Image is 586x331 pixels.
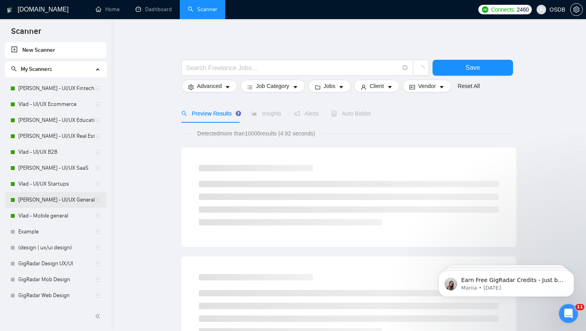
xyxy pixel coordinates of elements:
[252,110,281,117] span: Insights
[18,160,94,176] a: [PERSON_NAME] - UI/UX SaaS
[387,84,393,90] span: caret-down
[192,129,321,138] span: Detected more than 10000 results (4.92 seconds)
[338,84,344,90] span: caret-down
[294,110,319,117] span: Alerts
[11,42,100,58] a: New Scanner
[7,4,12,16] img: logo
[94,85,101,92] span: holder
[517,5,529,14] span: 2460
[18,272,94,288] a: GigRadar Mob Design
[186,63,399,73] input: Search Freelance Jobs...
[94,149,101,155] span: holder
[197,82,222,90] span: Advanced
[324,82,336,90] span: Jobs
[5,128,106,144] li: Vlad - UI/UX Real Estate
[466,63,480,72] span: Save
[18,256,94,272] a: GigRadar Design UX/UI
[95,312,103,320] span: double-left
[458,82,480,90] a: Reset All
[94,276,101,283] span: holder
[94,181,101,187] span: holder
[427,254,586,309] iframe: Intercom notifications message
[5,42,106,58] li: New Scanner
[331,110,371,117] span: Auto Bidder
[308,80,351,92] button: folderJobscaret-down
[188,6,217,13] a: searchScanner
[18,112,94,128] a: [PERSON_NAME] - UI/UX Education
[539,7,544,12] span: user
[570,3,583,16] button: setting
[403,80,451,92] button: idcardVendorcaret-down
[94,101,101,108] span: holder
[18,240,94,256] a: (design | ux/ui design)
[5,224,106,240] li: Example
[94,229,101,235] span: holder
[482,6,488,13] img: upwork-logo.png
[136,6,172,13] a: dashboardDashboard
[5,240,106,256] li: (design | ux/ui design)
[96,6,120,13] a: homeHome
[417,65,425,72] span: loading
[433,60,513,76] button: Save
[256,82,289,90] span: Job Category
[94,213,101,219] span: holder
[18,192,94,208] a: [PERSON_NAME] - UI/UX General
[5,96,106,112] li: Vlad - UI/UX Ecommerce
[5,192,106,208] li: Vlad - UI/UX General
[252,111,257,116] span: area-chart
[181,111,187,116] span: search
[94,197,101,203] span: holder
[181,80,237,92] button: settingAdvancedcaret-down
[403,65,408,71] span: info-circle
[94,133,101,139] span: holder
[94,260,101,267] span: holder
[94,117,101,123] span: holder
[18,144,94,160] a: Vlad - UI/UX B2B
[94,165,101,171] span: holder
[293,84,298,90] span: caret-down
[18,208,94,224] a: Vlad - Mobile general
[370,82,384,90] span: Client
[225,84,230,90] span: caret-down
[409,84,415,90] span: idcard
[235,110,242,117] div: Tooltip anchor
[18,128,94,144] a: [PERSON_NAME] - UI/UX Real Estate
[5,176,106,192] li: Vlad - UI/UX Startups
[181,110,239,117] span: Preview Results
[21,66,52,72] span: My Scanners
[5,272,106,288] li: GigRadar Mob Design
[361,84,366,90] span: user
[18,80,94,96] a: [PERSON_NAME] - UI/UX Fintech
[439,84,444,90] span: caret-down
[575,304,584,310] span: 11
[5,25,47,42] span: Scanner
[11,66,52,72] span: My Scanners
[5,80,106,96] li: Vlad - UI/UX Fintech
[18,224,94,240] a: Example
[5,144,106,160] li: Vlad - UI/UX B2B
[18,176,94,192] a: Vlad - UI/UX Startups
[94,292,101,299] span: holder
[18,288,94,304] a: GigRadar Web Design
[240,80,305,92] button: barsJob Categorycaret-down
[331,111,337,116] span: robot
[5,208,106,224] li: Vlad - Mobile general
[18,96,94,112] a: Vlad - UI/UX Ecommerce
[188,84,194,90] span: setting
[5,288,106,304] li: GigRadar Web Design
[5,112,106,128] li: Vlad - UI/UX Education
[247,84,253,90] span: bars
[294,111,300,116] span: notification
[570,6,583,13] a: setting
[354,80,399,92] button: userClientcaret-down
[559,304,578,323] iframe: Intercom live chat
[94,245,101,251] span: holder
[315,84,321,90] span: folder
[5,160,106,176] li: Vlad - UI/UX SaaS
[11,66,17,72] span: search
